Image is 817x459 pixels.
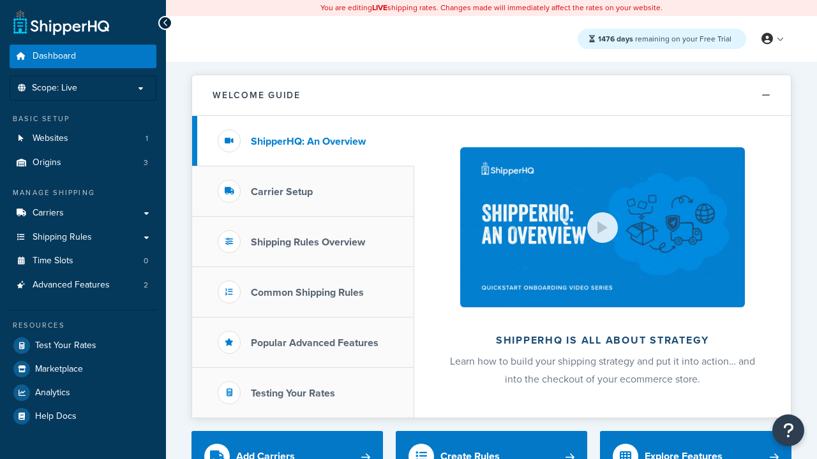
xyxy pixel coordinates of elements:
[192,75,791,116] button: Welcome Guide
[10,320,156,331] div: Resources
[33,232,92,243] span: Shipping Rules
[33,280,110,291] span: Advanced Features
[448,335,757,346] h2: ShipperHQ is all about strategy
[251,388,335,399] h3: Testing Your Rates
[144,157,148,168] span: 3
[772,414,804,446] button: Open Resource Center
[33,133,68,144] span: Websites
[10,405,156,428] a: Help Docs
[35,411,77,422] span: Help Docs
[10,381,156,404] a: Analytics
[10,249,156,273] a: Time Slots0
[10,249,156,273] li: Time Slots
[251,186,313,198] h3: Carrier Setup
[35,340,96,351] span: Test Your Rates
[33,157,61,168] span: Origins
[251,237,365,248] h3: Shipping Rules Overview
[598,33,731,45] span: remaining on your Free Trial
[35,364,83,375] span: Marketplace
[10,334,156,357] a: Test Your Rates
[33,51,76,62] span: Dashboard
[10,151,156,175] li: Origins
[35,388,70,398] span: Analytics
[10,273,156,297] a: Advanced Features2
[213,91,301,100] h2: Welcome Guide
[10,113,156,124] div: Basic Setup
[144,280,148,291] span: 2
[10,201,156,225] a: Carriers
[450,354,755,386] span: Learn how to build your shipping strategy and put it into action… and into the checkout of your e...
[144,256,148,266] span: 0
[10,226,156,249] a: Shipping Rules
[372,2,387,13] b: LIVE
[460,147,745,307] img: ShipperHQ is all about strategy
[10,151,156,175] a: Origins3
[10,127,156,150] a: Websites1
[146,133,148,144] span: 1
[10,273,156,297] li: Advanced Features
[251,337,379,349] h3: Popular Advanced Features
[10,358,156,381] a: Marketplace
[598,33,633,45] strong: 1476 days
[10,187,156,198] div: Manage Shipping
[10,45,156,68] a: Dashboard
[251,136,366,147] h3: ShipperHQ: An Overview
[33,256,73,266] span: Time Slots
[32,83,77,94] span: Scope: Live
[33,208,64,219] span: Carriers
[251,287,364,298] h3: Common Shipping Rules
[10,127,156,150] li: Websites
